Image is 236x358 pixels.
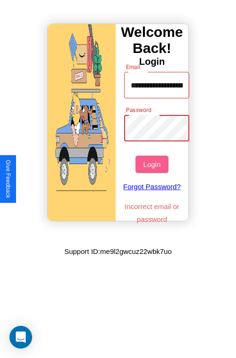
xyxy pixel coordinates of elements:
[119,200,185,226] p: Incorrect email or password
[9,326,32,349] div: Open Intercom Messenger
[119,173,185,200] a: Forgot Password?
[5,160,11,198] div: Give Feedback
[126,63,141,71] label: Email
[116,56,188,67] h4: Login
[64,245,172,258] p: Support ID: me9l2gwcuz22wbk7uo
[116,24,188,56] h3: Welcome Back!
[126,106,151,114] label: Password
[135,156,168,173] button: Login
[48,24,116,221] img: gif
